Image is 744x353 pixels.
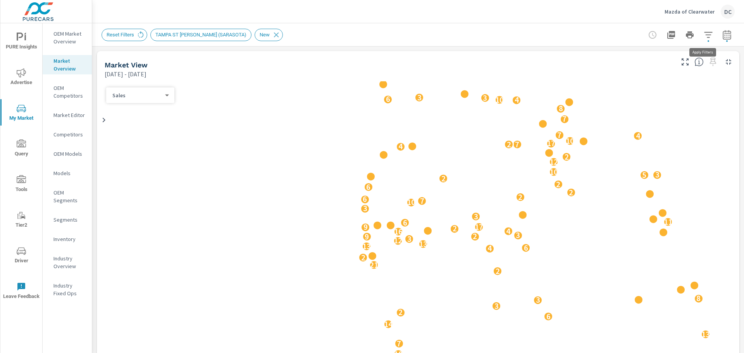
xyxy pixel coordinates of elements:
[546,312,551,321] p: 6
[397,339,401,348] p: 7
[559,104,563,113] p: 8
[403,218,407,227] p: 6
[363,195,367,204] p: 6
[43,280,92,299] div: Industry Fixed Ops
[362,241,371,251] p: 13
[384,319,393,329] p: 14
[43,109,92,121] div: Market Editor
[721,5,735,19] div: DC
[53,111,86,119] p: Market Editor
[707,56,719,68] span: Select a preset date range to save this widget
[557,130,561,139] p: 7
[642,170,646,179] p: 5
[361,253,365,262] p: 2
[43,148,92,160] div: OEM Models
[394,236,402,245] p: 12
[487,244,492,253] p: 4
[43,82,92,102] div: OEM Competitors
[474,212,478,221] p: 3
[53,189,86,204] p: OEM Segments
[506,226,510,236] p: 4
[496,266,500,276] p: 2
[719,27,735,43] button: Select Date Range
[417,93,422,102] p: 3
[565,152,569,161] p: 2
[547,139,555,148] p: 17
[664,217,672,227] p: 11
[3,282,40,301] span: Leave Feedback
[507,139,511,149] p: 2
[483,93,487,102] p: 3
[398,308,403,317] p: 2
[3,139,40,158] span: Query
[255,29,283,41] div: New
[475,222,483,231] p: 17
[549,167,558,176] p: 10
[419,239,427,248] p: 13
[102,32,139,38] span: Reset Filters
[566,136,574,145] p: 10
[515,140,519,149] p: 7
[365,232,369,241] p: 9
[3,246,40,265] span: Driver
[112,91,162,98] p: Sales
[3,33,40,52] span: PURE Insights
[694,57,704,67] span: Understand by postal code where vehicles are selling. [Source: Market registration data from thir...
[441,174,446,183] p: 2
[0,23,42,308] div: nav menu
[549,157,558,166] p: 12
[473,232,477,241] p: 2
[516,231,520,240] p: 3
[663,27,679,43] button: "Export Report to PDF"
[386,95,390,104] p: 6
[655,170,660,179] p: 3
[53,216,86,224] p: Segments
[363,222,368,232] p: 9
[105,61,148,69] h5: Market View
[53,84,86,100] p: OEM Competitors
[494,301,499,311] p: 3
[524,243,528,252] p: 6
[722,56,735,68] button: Minimize Widget
[53,30,86,45] p: OEM Market Overview
[105,69,146,79] p: [DATE] - [DATE]
[53,255,86,270] p: Industry Overview
[43,233,92,245] div: Inventory
[3,211,40,230] span: Tier2
[696,294,701,303] p: 8
[495,95,504,104] p: 10
[366,183,370,192] p: 6
[102,29,147,41] div: Reset Filters
[569,188,573,197] p: 2
[255,32,274,38] span: New
[3,68,40,87] span: Advertise
[453,224,457,233] p: 2
[679,56,691,68] button: Make Fullscreen
[43,214,92,226] div: Segments
[518,192,522,201] p: 2
[53,131,86,138] p: Competitors
[3,175,40,194] span: Tools
[394,227,403,236] p: 16
[151,32,251,38] span: TAMPA ST [PERSON_NAME] (SARASOTA)
[53,282,86,297] p: Industry Fixed Ops
[665,8,715,15] p: Mazda of Clearwater
[407,234,412,244] p: 3
[3,104,40,123] span: My Market
[53,235,86,243] p: Inventory
[398,142,403,151] p: 4
[420,196,424,205] p: 7
[407,198,415,207] p: 10
[43,129,92,140] div: Competitors
[636,131,640,141] p: 4
[562,114,567,124] p: 7
[43,187,92,206] div: OEM Segments
[53,169,86,177] p: Models
[701,329,710,339] p: 13
[43,28,92,47] div: OEM Market Overview
[682,27,697,43] button: Print Report
[536,295,540,305] p: 3
[363,204,367,213] p: 3
[370,260,378,269] p: 21
[43,55,92,74] div: Market Overview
